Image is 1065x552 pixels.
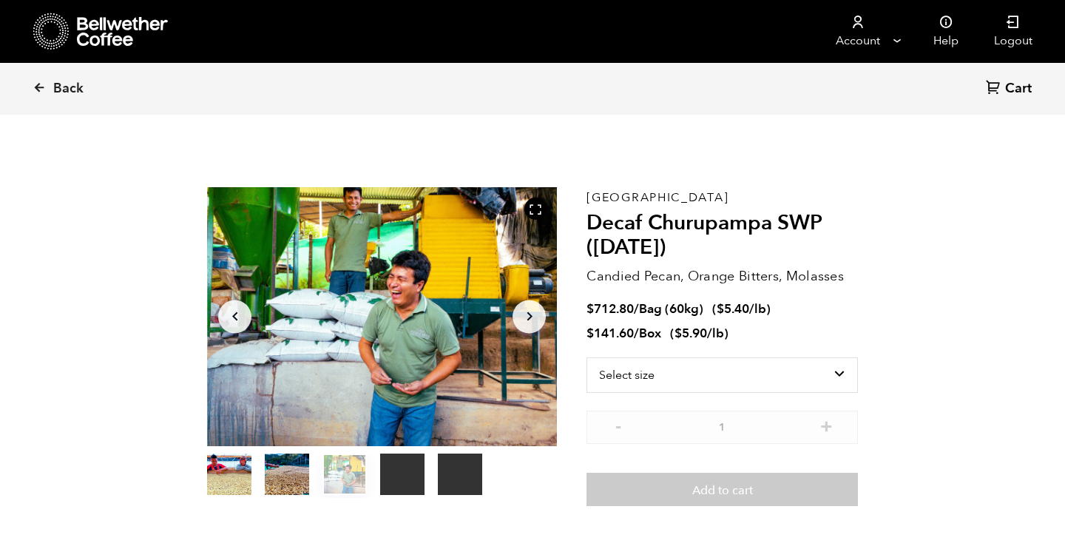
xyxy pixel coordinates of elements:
[586,211,858,260] h2: Decaf Churupampa SWP ([DATE])
[586,300,594,317] span: $
[717,300,749,317] bdi: 5.40
[586,473,858,507] button: Add to cart
[634,325,639,342] span: /
[586,325,594,342] span: $
[670,325,728,342] span: ( )
[1005,80,1032,98] span: Cart
[438,454,482,495] video: Your browser does not support the video tag.
[674,325,707,342] bdi: 5.90
[717,300,724,317] span: $
[712,300,771,317] span: ( )
[586,300,634,317] bdi: 712.80
[634,300,639,317] span: /
[609,418,627,433] button: -
[674,325,682,342] span: $
[639,325,661,342] span: Box
[817,418,836,433] button: +
[986,79,1035,99] a: Cart
[53,80,84,98] span: Back
[586,266,858,286] p: Candied Pecan, Orange Bitters, Molasses
[380,454,425,495] video: Your browser does not support the video tag.
[639,300,703,317] span: Bag (60kg)
[586,325,634,342] bdi: 141.60
[749,300,766,317] span: /lb
[707,325,724,342] span: /lb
